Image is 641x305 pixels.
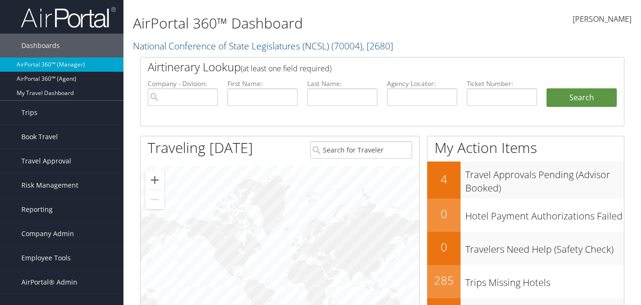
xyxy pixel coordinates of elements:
span: Travel Approval [21,149,71,173]
h3: Travel Approvals Pending (Advisor Booked) [465,163,624,195]
label: Agency Locator: [387,79,457,88]
a: National Conference of State Legislatures (NCSL) [133,39,393,52]
button: Zoom in [145,171,164,190]
input: Search for Traveler [310,141,412,159]
h1: My Action Items [427,138,624,158]
h1: AirPortal 360™ Dashboard [133,13,465,33]
span: (at least one field required) [241,63,331,74]
span: Reporting [21,198,53,221]
a: 285Trips Missing Hotels [427,265,624,298]
a: 0Travelers Need Help (Safety Check) [427,232,624,265]
span: Employee Tools [21,246,71,270]
a: [PERSON_NAME] [573,5,632,34]
h2: 0 [427,239,461,255]
button: Search [547,88,617,107]
h3: Travelers Need Help (Safety Check) [465,238,624,256]
h3: Trips Missing Hotels [465,271,624,289]
span: AirPortal® Admin [21,270,77,294]
span: ( 70004 ) [331,39,362,52]
label: Last Name: [307,79,377,88]
h2: Airtinerary Lookup [148,59,576,75]
h1: Traveling [DATE] [148,138,253,158]
span: Trips [21,101,38,124]
label: Ticket Number: [467,79,537,88]
a: 4Travel Approvals Pending (Advisor Booked) [427,162,624,198]
span: Book Travel [21,125,58,149]
span: Risk Management [21,173,78,197]
span: , [ 2680 ] [362,39,393,52]
span: Company Admin [21,222,74,246]
h2: 0 [427,206,461,222]
span: Dashboards [21,34,60,57]
label: First Name: [227,79,298,88]
label: Company - Division: [148,79,218,88]
img: airportal-logo.png [21,6,116,29]
a: 0Hotel Payment Authorizations Failed [427,199,624,232]
span: [PERSON_NAME] [573,14,632,24]
h2: 4 [427,171,461,187]
h3: Hotel Payment Authorizations Failed [465,205,624,223]
h2: 285 [427,272,461,288]
button: Zoom out [145,190,164,209]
